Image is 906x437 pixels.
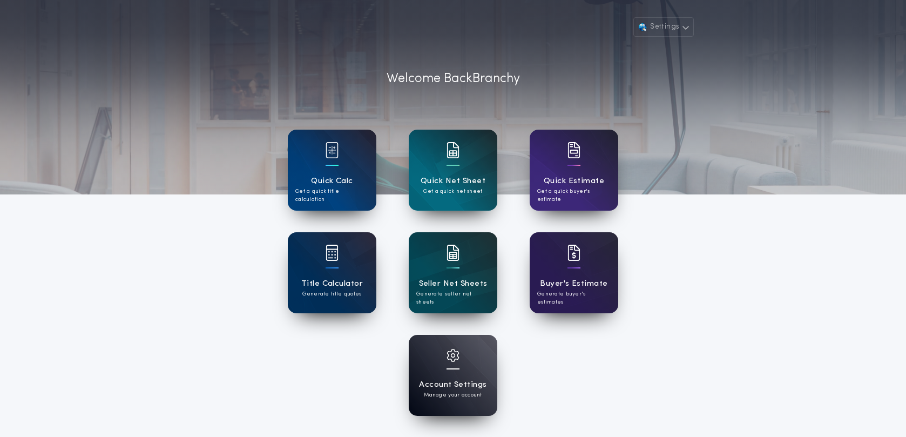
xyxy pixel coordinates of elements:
img: card icon [326,142,339,158]
a: card iconBuyer's EstimateGenerate buyer's estimates [530,232,618,313]
img: card icon [447,245,459,261]
h1: Seller Net Sheets [419,278,488,290]
p: Get a quick net sheet [423,187,482,196]
a: card iconSeller Net SheetsGenerate seller net sheets [409,232,497,313]
a: card iconQuick CalcGet a quick title calculation [288,130,376,211]
a: card iconQuick Net SheetGet a quick net sheet [409,130,497,211]
h1: Title Calculator [301,278,363,290]
img: card icon [326,245,339,261]
a: card iconQuick EstimateGet a quick buyer's estimate [530,130,618,211]
img: card icon [447,142,459,158]
img: card icon [447,349,459,362]
p: Manage your account [424,391,482,399]
button: Settings [633,17,694,37]
h1: Quick Calc [311,175,353,187]
h1: Quick Estimate [544,175,605,187]
img: card icon [567,245,580,261]
h1: Buyer's Estimate [540,278,607,290]
a: card iconTitle CalculatorGenerate title quotes [288,232,376,313]
img: card icon [567,142,580,158]
p: Generate title quotes [302,290,361,298]
h1: Account Settings [419,379,486,391]
h1: Quick Net Sheet [421,175,485,187]
p: Generate buyer's estimates [537,290,611,306]
p: Get a quick buyer's estimate [537,187,611,204]
a: card iconAccount SettingsManage your account [409,335,497,416]
p: Generate seller net sheets [416,290,490,306]
p: Get a quick title calculation [295,187,369,204]
p: Welcome Back Branchy [387,69,520,89]
img: user avatar [637,22,648,32]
